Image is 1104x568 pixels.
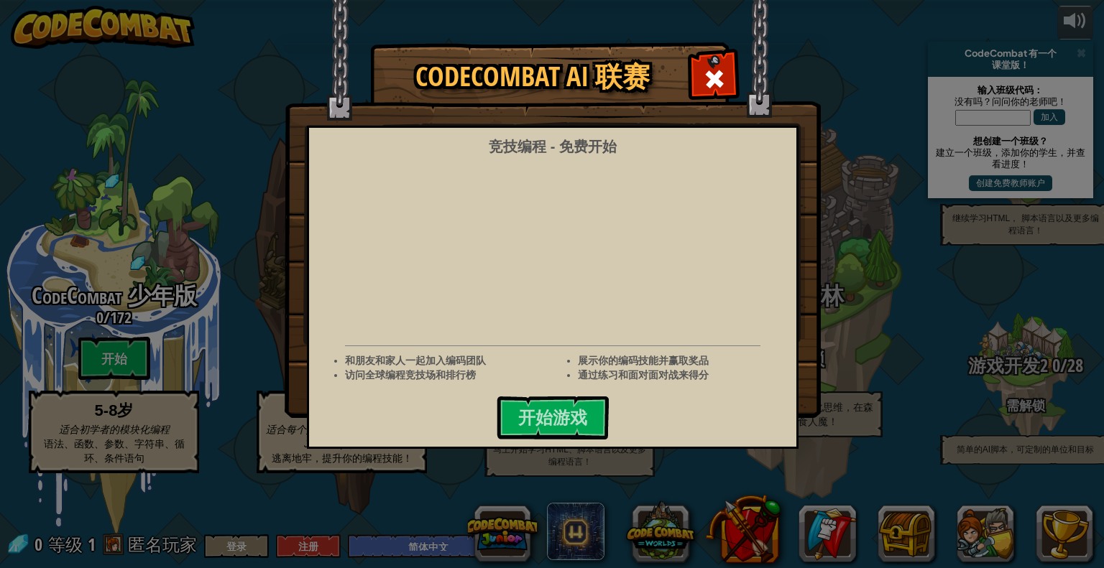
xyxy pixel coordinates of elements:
[345,353,556,368] li: 和朋友和家人一起加入编码团队
[518,406,587,429] span: 开始游戏
[497,396,609,439] button: 开始游戏
[489,136,617,157] div: 竞技编程 - 免费开始
[578,353,789,368] li: 展示你的编码技能并赢取奖品
[345,368,556,382] li: 访问全球编程竞技场和排行榜
[385,62,680,92] h1: CodeCombat AI 联赛
[578,368,789,382] li: 通过练习和面对面对战来得分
